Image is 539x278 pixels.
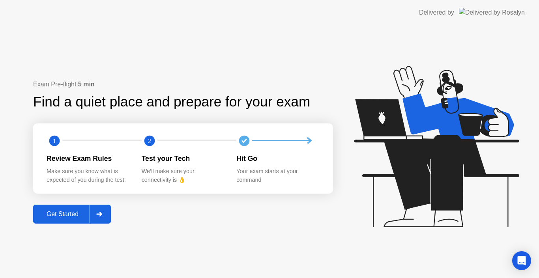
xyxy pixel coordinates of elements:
[36,211,90,218] div: Get Started
[53,137,56,144] text: 1
[33,91,311,112] div: Find a quiet place and prepare for your exam
[236,153,319,164] div: Hit Go
[47,167,129,184] div: Make sure you know what is expected of you during the test.
[236,167,319,184] div: Your exam starts at your command
[47,153,129,164] div: Review Exam Rules
[33,205,111,224] button: Get Started
[459,8,525,17] img: Delivered by Rosalyn
[512,251,531,270] div: Open Intercom Messenger
[33,80,333,89] div: Exam Pre-flight:
[419,8,454,17] div: Delivered by
[148,137,151,144] text: 2
[78,81,95,88] b: 5 min
[142,153,224,164] div: Test your Tech
[142,167,224,184] div: We’ll make sure your connectivity is 👌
